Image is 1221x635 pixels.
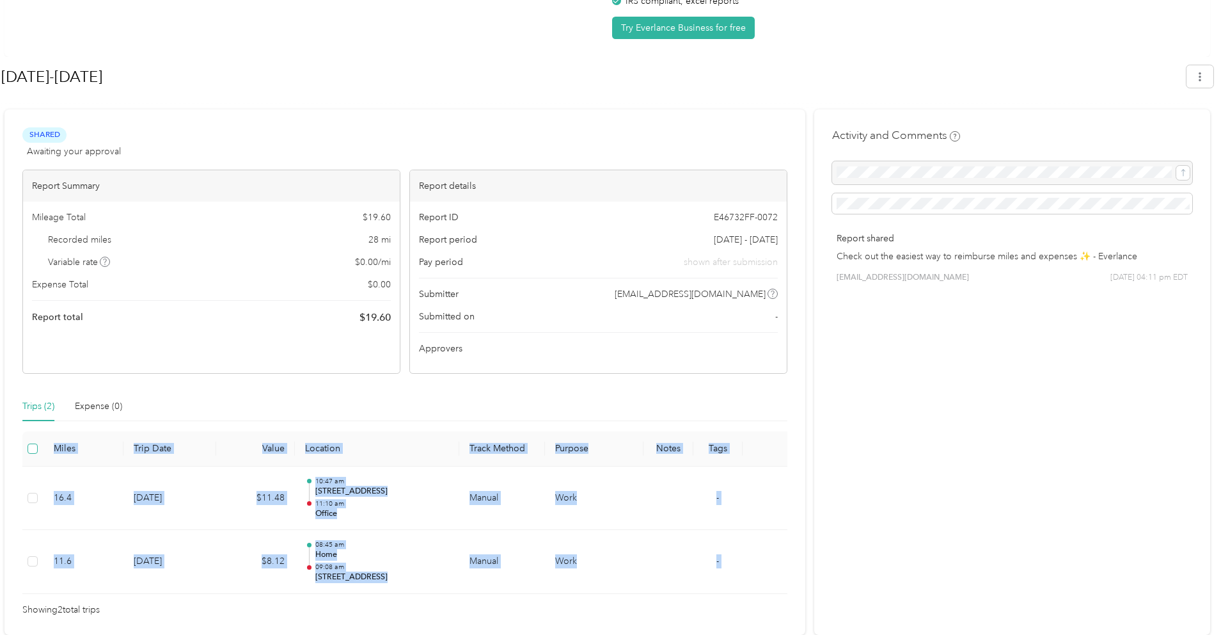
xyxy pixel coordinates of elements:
[368,233,391,246] span: 28 mi
[315,477,449,486] p: 10:47 am
[32,211,86,224] span: Mileage Total
[410,170,787,202] div: Report details
[612,17,755,39] button: Try Everlance Business for free
[75,399,122,414] div: Expense (0)
[459,467,545,531] td: Manual
[419,287,459,301] span: Submitter
[832,127,960,143] h4: Activity and Comments
[22,603,100,617] span: Showing 2 total trips
[355,255,391,269] span: $ 0.00 / mi
[315,508,449,520] p: Office
[43,467,124,531] td: 16.4
[43,530,124,594] td: 11.6
[315,499,449,508] p: 11:10 am
[216,431,295,467] th: Value
[693,431,743,467] th: Tags
[363,211,391,224] span: $ 19.60
[32,278,88,291] span: Expense Total
[775,310,778,323] span: -
[23,170,400,202] div: Report Summary
[459,530,545,594] td: Manual
[216,467,295,531] td: $11.48
[419,310,475,323] span: Submitted on
[714,211,778,224] span: E46732FF-0072
[368,278,391,291] span: $ 0.00
[27,145,121,158] span: Awaiting your approval
[615,287,766,301] span: [EMAIL_ADDRESS][DOMAIN_NAME]
[315,486,449,497] p: [STREET_ADDRESS]
[837,250,1188,263] p: Check out the easiest way to reimburse miles and expenses ✨ - Everlance
[837,272,969,284] span: [EMAIL_ADDRESS][DOMAIN_NAME]
[295,431,459,467] th: Location
[545,530,643,594] td: Work
[315,549,449,561] p: Home
[716,556,719,567] span: -
[419,211,459,224] span: Report ID
[359,310,391,325] span: $ 19.60
[22,399,54,414] div: Trips (2)
[1110,272,1188,284] span: [DATE] 04:11 pm EDT
[545,431,643,467] th: Purpose
[419,255,463,269] span: Pay period
[716,492,719,503] span: -
[22,127,67,142] span: Shared
[419,233,477,246] span: Report period
[643,431,693,467] th: Notes
[545,467,643,531] td: Work
[48,233,111,246] span: Recorded miles
[32,310,83,324] span: Report total
[714,233,778,246] span: [DATE] - [DATE]
[216,530,295,594] td: $8.12
[43,431,124,467] th: Miles
[1,61,1178,92] h1: August 18-22
[315,563,449,572] p: 09:08 am
[315,572,449,583] p: [STREET_ADDRESS]
[459,431,545,467] th: Track Method
[837,232,1188,245] p: Report shared
[315,540,449,549] p: 08:45 am
[123,467,216,531] td: [DATE]
[419,342,462,355] span: Approvers
[123,431,216,467] th: Trip Date
[48,255,111,269] span: Variable rate
[684,255,778,269] span: shown after submission
[123,530,216,594] td: [DATE]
